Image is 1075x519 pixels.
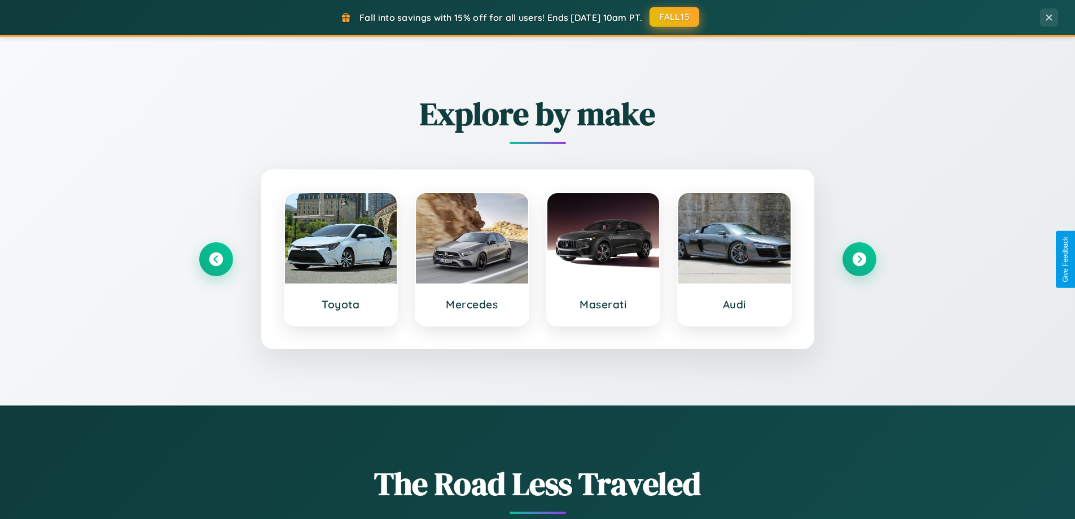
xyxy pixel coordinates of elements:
[559,298,648,311] h3: Maserati
[199,462,876,505] h1: The Road Less Traveled
[650,7,699,27] button: FALL15
[690,298,779,311] h3: Audi
[296,298,386,311] h3: Toyota
[359,12,642,23] span: Fall into savings with 15% off for all users! Ends [DATE] 10am PT.
[1061,237,1069,282] div: Give Feedback
[199,92,876,136] h2: Explore by make
[427,298,517,311] h3: Mercedes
